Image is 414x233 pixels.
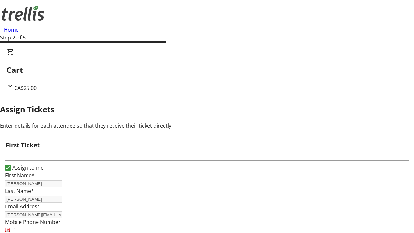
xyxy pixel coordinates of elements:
[5,187,34,194] label: Last Name*
[6,48,408,92] div: CartCA$25.00
[6,140,40,150] h3: First Ticket
[5,218,60,226] label: Mobile Phone Number
[6,64,408,76] h2: Cart
[14,84,37,92] span: CA$25.00
[5,172,35,179] label: First Name*
[5,203,40,210] label: Email Address
[11,164,44,172] label: Assign to me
